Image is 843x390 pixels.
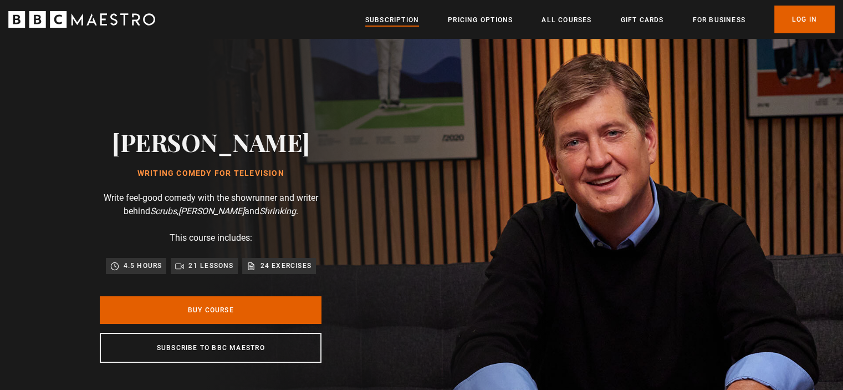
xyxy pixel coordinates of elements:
p: Write feel-good comedy with the showrunner and writer behind , and . [100,191,321,218]
a: Log In [774,6,835,33]
i: [PERSON_NAME] [178,206,244,216]
svg: BBC Maestro [8,11,155,28]
a: Subscription [365,14,419,26]
a: Gift Cards [620,14,663,26]
a: Buy Course [100,296,321,324]
nav: Primary [365,6,835,33]
p: 21 lessons [188,260,233,271]
p: 4.5 hours [124,260,162,271]
a: Pricing Options [448,14,513,26]
p: This course includes: [170,231,252,245]
i: Scrubs [150,206,177,216]
a: For business [692,14,745,26]
h1: Writing Comedy for Television [112,169,310,178]
a: All Courses [541,14,591,26]
a: Subscribe to BBC Maestro [100,333,321,363]
i: Shrinking [259,206,296,216]
h2: [PERSON_NAME] [112,128,310,156]
p: 24 exercises [260,260,311,271]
